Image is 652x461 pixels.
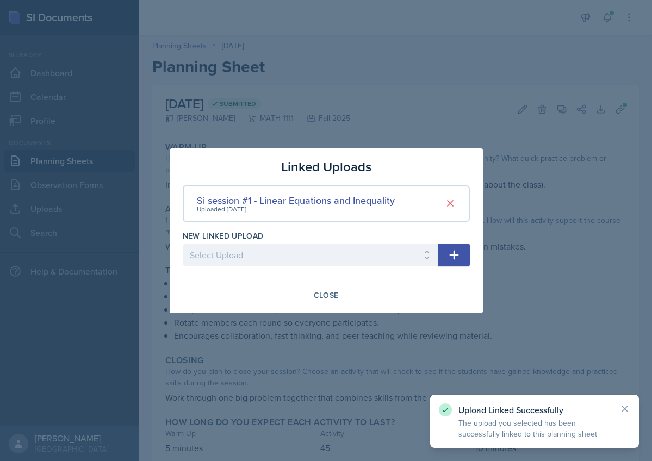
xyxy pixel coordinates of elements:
[197,204,395,214] div: Uploaded [DATE]
[183,230,264,241] label: New Linked Upload
[314,291,339,300] div: Close
[458,418,611,439] p: The upload you selected has been successfully linked to this planning sheet
[281,157,371,177] h3: Linked Uploads
[307,286,346,304] button: Close
[458,404,611,415] p: Upload Linked Successfully
[197,193,395,208] div: Si session #1 - Linear Equations and Inequality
